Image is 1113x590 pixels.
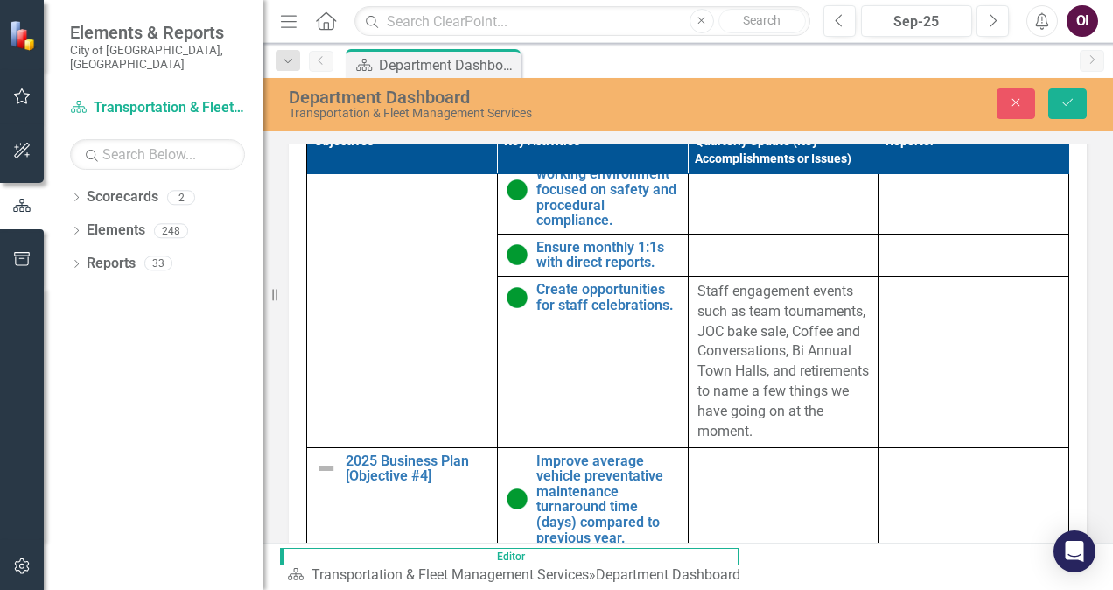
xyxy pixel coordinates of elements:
span: Elements & Reports [70,22,245,43]
button: OI [1067,5,1098,37]
a: Reports [87,254,136,274]
div: 248 [154,223,188,238]
span: Search [743,13,780,27]
a: 2025 Business Plan [Objective #4] [346,453,488,484]
a: Scorecards [87,187,158,207]
div: » [287,565,747,586]
a: Transportation & Fleet Management Services [311,566,589,583]
button: Search [718,9,806,33]
a: Ensure monthly 1:1s with direct reports. [536,240,679,270]
img: Proceeding as Anticipated [507,287,528,308]
a: Create opportunities for staff celebrations. [536,282,679,313]
img: Proceeding as Anticipated [507,179,528,200]
img: ClearPoint Strategy [8,19,40,52]
input: Search Below... [70,139,245,170]
div: Transportation & Fleet Management Services [289,107,724,120]
span: Editor [280,548,738,565]
div: 2 [167,190,195,205]
input: Search ClearPoint... [354,6,810,37]
div: 33 [144,256,172,271]
p: Staff engagement events such as team tournaments, JOC bake sale, Coffee and Conversations, Bi Ann... [697,282,870,442]
a: Elements [87,221,145,241]
a: [PERSON_NAME] a working environment focused on safety and procedural compliance. [536,151,679,228]
div: Sep-25 [867,11,966,32]
img: Proceeding as Anticipated [507,244,528,265]
div: Department Dashboard [289,88,724,107]
img: Not Defined [316,458,337,479]
div: Department Dashboard [379,54,516,76]
a: Transportation & Fleet Management Services [70,98,245,118]
div: Open Intercom Messenger [1053,530,1095,572]
button: Sep-25 [861,5,972,37]
div: Department Dashboard [596,566,740,583]
a: Improve average vehicle preventative maintenance turnaround time (days) compared to previous year. [536,453,679,546]
img: Proceeding as Anticipated [507,488,528,509]
small: City of [GEOGRAPHIC_DATA], [GEOGRAPHIC_DATA] [70,43,245,72]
